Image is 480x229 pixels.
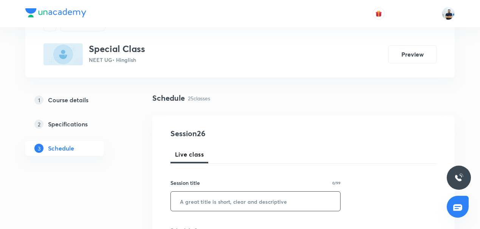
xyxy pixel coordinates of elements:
[171,192,340,211] input: A great title is short, clear and descriptive
[332,181,341,185] p: 0/99
[442,7,455,20] img: URVIK PATEL
[89,56,145,64] p: NEET UG • Hinglish
[454,173,463,182] img: ttu
[34,95,43,105] p: 1
[89,43,145,54] h3: Special Class
[25,92,128,108] a: 1Course details
[170,179,200,187] h6: Session title
[170,128,308,139] h4: Session 26
[373,8,385,20] button: avatar
[375,10,382,17] img: avatar
[48,120,88,129] h5: Specifications
[388,45,437,63] button: Preview
[175,150,204,159] span: Live class
[25,8,86,19] a: Company Logo
[43,43,83,65] img: 7C007562-4EC8-4126-9AB2-500136A1DDBB_plus.png
[152,92,185,104] h4: Schedule
[25,8,86,17] img: Company Logo
[48,144,74,153] h5: Schedule
[188,94,210,102] p: 25 classes
[48,95,88,105] h5: Course details
[25,117,128,132] a: 2Specifications
[34,120,43,129] p: 2
[34,144,43,153] p: 3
